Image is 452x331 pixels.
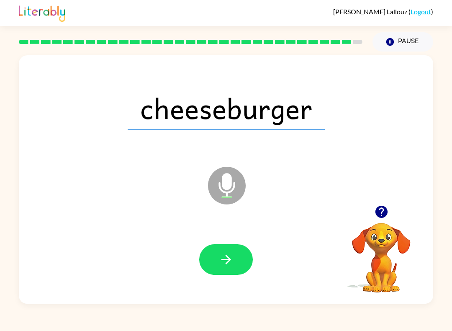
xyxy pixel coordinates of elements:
[339,210,423,294] video: Your browser must support playing .mp4 files to use Literably. Please try using another browser.
[333,8,408,16] span: [PERSON_NAME] Lallouz
[372,32,433,52] button: Pause
[333,8,433,16] div: ( )
[128,86,325,130] span: cheeseburger
[411,8,431,16] a: Logout
[19,3,65,22] img: Literably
